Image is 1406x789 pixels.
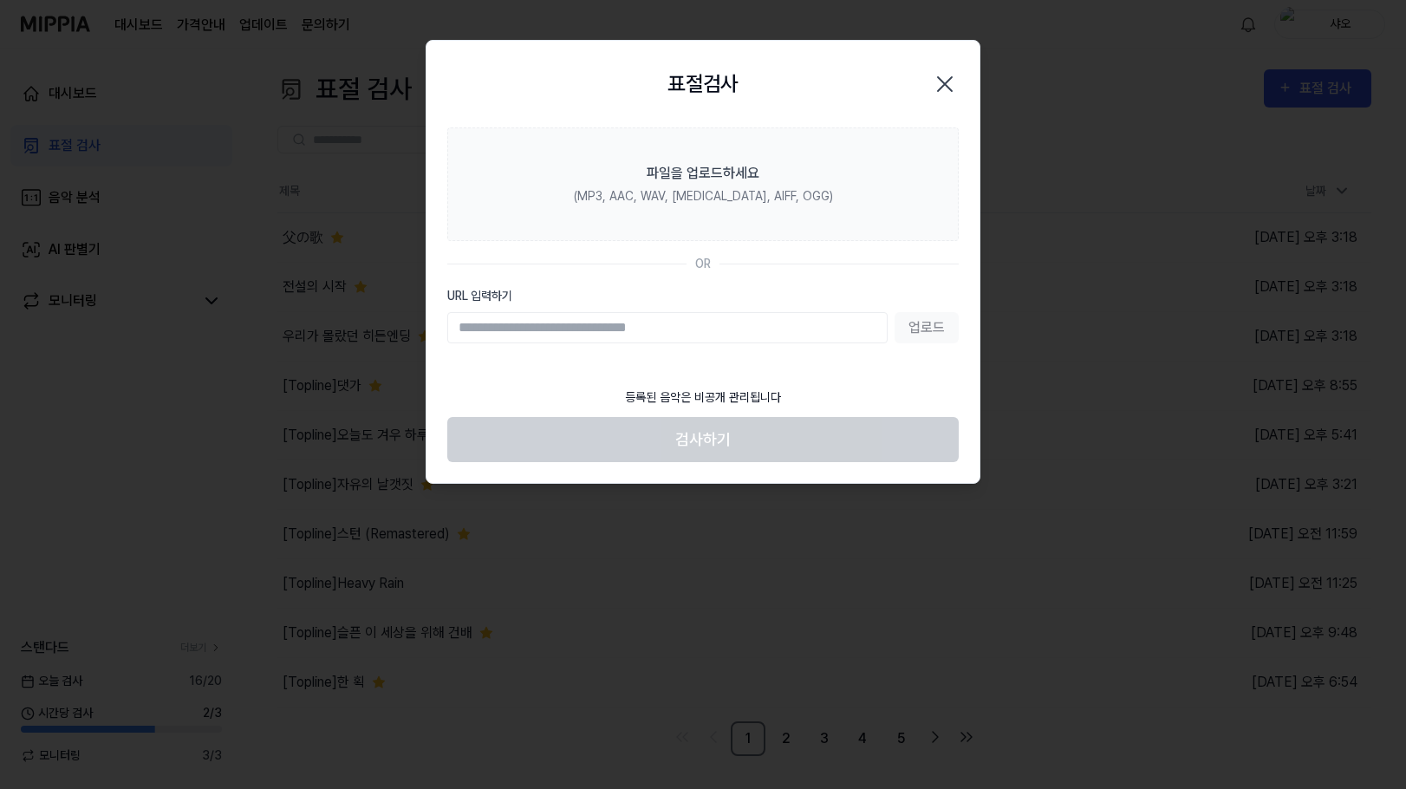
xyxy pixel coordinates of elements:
[447,287,959,305] label: URL 입력하기
[615,378,791,417] div: 등록된 음악은 비공개 관리됩니다
[695,255,711,273] div: OR
[647,163,759,184] div: 파일을 업로드하세요
[667,68,739,100] h2: 표절검사
[574,187,833,205] div: (MP3, AAC, WAV, [MEDICAL_DATA], AIFF, OGG)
